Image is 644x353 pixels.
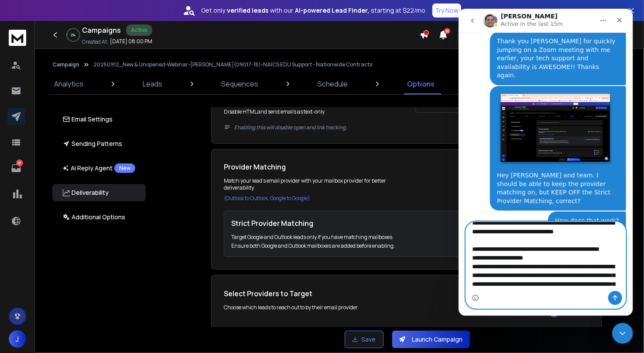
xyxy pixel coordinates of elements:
h1: Campaigns [82,25,121,35]
img: logo [9,30,26,46]
p: 2 % [71,32,76,38]
a: Analytics [49,73,89,94]
button: Campaign [52,61,79,68]
button: J [9,330,26,348]
p: 20250912_New & Unopened-Webinar-[PERSON_NAME](09017-18)-NAICS EDU Support - Nationwide Contracts [93,61,372,68]
p: Schedule [318,79,348,89]
strong: AI-powered Lead Finder, [295,6,369,15]
p: Analytics [54,79,83,89]
button: Email Settings [52,111,146,128]
a: Schedule [312,73,353,94]
p: [DATE] 08:00 PM [110,38,152,45]
strong: verified leads [227,6,268,15]
div: Active [126,24,152,36]
p: Leads [143,79,162,89]
div: Disable HTML and send emails as text-only [224,108,398,115]
iframe: Intercom live chat [612,323,633,344]
p: Sequences [222,79,259,89]
p: 28 [16,159,23,166]
button: Try Now [432,3,461,17]
p: Options [407,79,435,89]
p: Get only with our starting at $22/mo [201,6,425,15]
p: Email Settings [63,115,113,124]
iframe: Intercom live chat [459,9,633,316]
span: 50 [444,28,450,34]
a: Options [402,73,440,94]
a: Leads [137,73,168,94]
p: Try Now [435,6,459,15]
a: Sequences [216,73,264,94]
a: 28 [7,159,25,177]
p: Created At: [82,38,108,45]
